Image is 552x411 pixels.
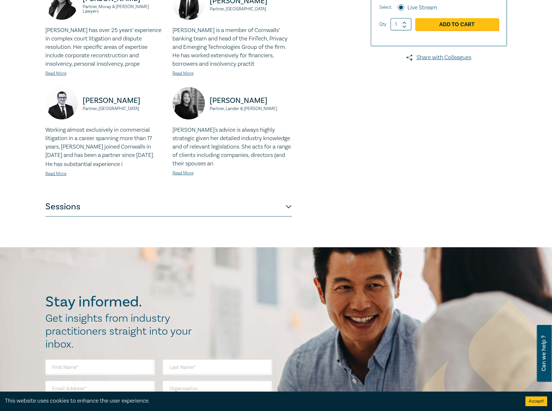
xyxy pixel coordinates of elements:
h2: Get insights from industry practitioners straight into your inbox. [45,312,198,351]
a: Read More [172,170,194,176]
span: Select: [379,4,392,11]
input: First Name* [45,360,155,375]
div: This website uses cookies to enhance the user experience. [5,397,516,405]
input: 1 [391,18,411,30]
p: [PERSON_NAME] is a member of Cornwalls’ banking team and head of the FinTech, Privacy and Emergin... [172,26,292,68]
img: https://s3.ap-southeast-2.amazonaws.com/leo-cussen-store-production-content/Contacts/Jarrod%20Mun... [45,87,78,119]
input: Organisation [163,381,272,396]
label: Live Stream [407,4,437,12]
input: Email Address* [45,381,155,396]
a: Read More [45,171,66,177]
a: Share with Colleagues [371,53,507,62]
img: https://s3.ap-southeast-2.amazonaws.com/leo-cussen-store-production-content/Contacts/Lily%20Nguye... [172,87,205,119]
label: Qty [379,21,386,28]
p: Working almost exclusively in commercial litigation in a career spanning more than 17 years, [PER... [45,126,165,160]
small: Partner, Moray & [PERSON_NAME] Lawyers [83,5,165,14]
small: Partner, [GEOGRAPHIC_DATA] [83,106,165,111]
input: Last Name* [163,360,272,375]
small: Partner, [GEOGRAPHIC_DATA] [210,7,292,11]
a: Add to Cart [415,18,499,30]
p: [PERSON_NAME] [210,95,292,106]
a: Read More [45,71,66,76]
small: Partner, Lander & [PERSON_NAME] [210,106,292,111]
p: [PERSON_NAME]'s advice is always highly strategic given her detailed industry knowledge and of re... [172,126,292,168]
a: Read More [172,71,194,76]
button: Sessions [45,197,292,217]
span: Can we help ? [541,329,547,378]
h2: Stay informed. [45,294,198,310]
p: He has substantial experience i [45,160,165,169]
button: Accept cookies [525,396,547,406]
p: [PERSON_NAME] [83,95,165,106]
p: [PERSON_NAME] has over 25 years’ experience in complex court litigation and dispute resolution. H... [45,26,165,68]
